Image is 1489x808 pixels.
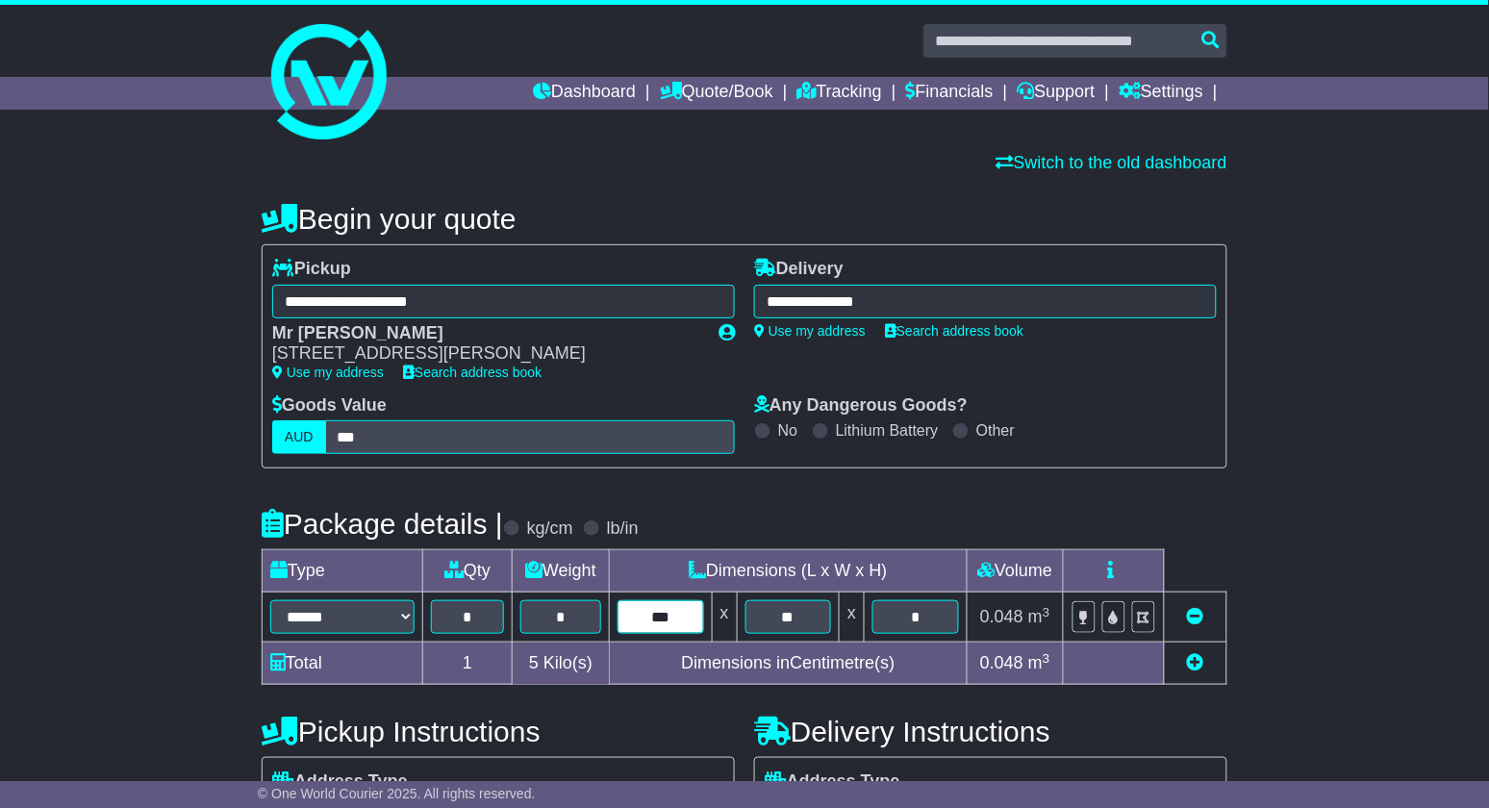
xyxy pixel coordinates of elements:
[513,550,610,593] td: Weight
[980,607,1023,626] span: 0.048
[1028,607,1050,626] span: m
[533,77,636,110] a: Dashboard
[272,771,408,793] label: Address Type
[997,153,1227,172] a: Switch to the old dashboard
[272,323,699,344] div: Mr [PERSON_NAME]
[778,421,797,440] label: No
[840,593,865,643] td: x
[754,716,1227,747] h4: Delivery Instructions
[836,421,939,440] label: Lithium Battery
[272,343,699,365] div: [STREET_ADDRESS][PERSON_NAME]
[712,593,737,643] td: x
[754,323,866,339] a: Use my address
[272,420,326,454] label: AUD
[980,653,1023,672] span: 0.048
[262,716,735,747] h4: Pickup Instructions
[513,643,610,685] td: Kilo(s)
[1187,607,1204,626] a: Remove this item
[272,395,387,417] label: Goods Value
[797,77,882,110] a: Tracking
[609,643,967,685] td: Dimensions in Centimetre(s)
[262,508,503,540] h4: Package details |
[754,395,968,417] label: Any Dangerous Goods?
[1043,605,1050,619] sup: 3
[272,365,384,380] a: Use my address
[529,653,539,672] span: 5
[1119,77,1203,110] a: Settings
[423,550,513,593] td: Qty
[765,771,900,793] label: Address Type
[967,550,1063,593] td: Volume
[1187,653,1204,672] a: Add new item
[423,643,513,685] td: 1
[906,77,994,110] a: Financials
[262,203,1227,235] h4: Begin your quote
[263,643,423,685] td: Total
[609,550,967,593] td: Dimensions (L x W x H)
[263,550,423,593] td: Type
[258,786,536,801] span: © One World Courier 2025. All rights reserved.
[403,365,542,380] a: Search address book
[976,421,1015,440] label: Other
[607,518,639,540] label: lb/in
[272,259,351,280] label: Pickup
[1043,651,1050,666] sup: 3
[660,77,773,110] a: Quote/Book
[1028,653,1050,672] span: m
[885,323,1023,339] a: Search address book
[527,518,573,540] label: kg/cm
[1018,77,1096,110] a: Support
[754,259,844,280] label: Delivery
